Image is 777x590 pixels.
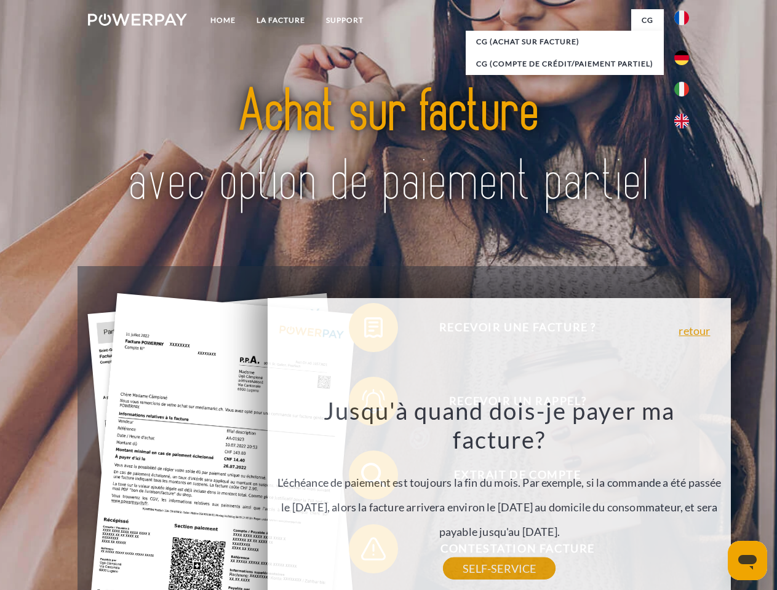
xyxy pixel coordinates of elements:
[118,59,659,235] img: title-powerpay_fr.svg
[200,9,246,31] a: Home
[275,396,724,455] h3: Jusqu'à quand dois-je payer ma facture?
[674,50,689,65] img: de
[674,10,689,25] img: fr
[674,82,689,96] img: it
[679,325,710,336] a: retour
[728,541,767,580] iframe: Bouton de lancement de la fenêtre de messagerie
[466,31,664,53] a: CG (achat sur facture)
[246,9,316,31] a: LA FACTURE
[631,9,664,31] a: CG
[443,557,556,580] a: SELF-SERVICE
[88,14,187,26] img: logo-powerpay-white.svg
[316,9,374,31] a: Support
[275,396,724,568] div: L'échéance de paiement est toujours la fin du mois. Par exemple, si la commande a été passée le [...
[466,53,664,75] a: CG (Compte de crédit/paiement partiel)
[674,114,689,128] img: en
